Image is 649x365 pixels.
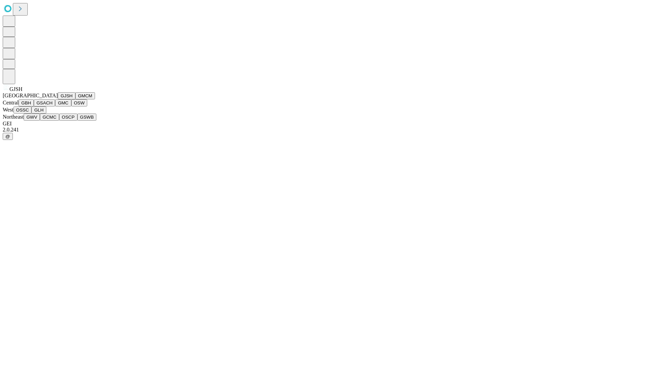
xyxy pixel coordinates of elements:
button: GWV [24,114,40,121]
button: GMC [55,99,71,106]
span: West [3,107,14,113]
span: GJSH [9,86,22,92]
button: GBH [19,99,34,106]
button: GMCM [75,92,95,99]
span: Northeast [3,114,24,120]
button: OSCP [59,114,77,121]
span: Central [3,100,19,105]
span: [GEOGRAPHIC_DATA] [3,93,58,98]
button: GCMC [40,114,59,121]
button: OSSC [14,106,32,114]
button: @ [3,133,13,140]
button: GSWB [77,114,97,121]
button: GLH [31,106,46,114]
button: GJSH [58,92,75,99]
button: OSW [71,99,88,106]
div: 2.0.241 [3,127,646,133]
button: GSACH [34,99,55,106]
div: GEI [3,121,646,127]
span: @ [5,134,10,139]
